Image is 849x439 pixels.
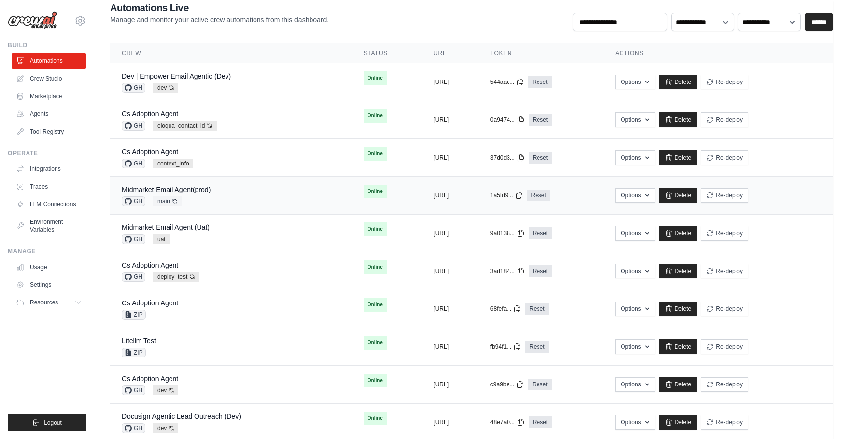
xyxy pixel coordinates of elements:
a: Agents [12,106,86,122]
a: Reset [529,227,552,239]
a: Reset [529,152,552,164]
a: Reset [525,341,548,353]
a: Delete [659,226,697,241]
p: Manage and monitor your active crew automations from this dashboard. [110,15,329,25]
button: 9a0138... [490,229,525,237]
span: GH [122,423,145,433]
button: Options [615,415,655,430]
span: GH [122,234,145,244]
div: Operate [8,149,86,157]
a: Delete [659,188,697,203]
button: Re-deploy [701,377,748,392]
a: Settings [12,277,86,293]
th: Token [479,43,603,63]
a: Tool Registry [12,124,86,139]
span: GH [122,196,145,206]
span: context_info [153,159,193,168]
h2: Automations Live [110,1,329,15]
span: Logout [44,419,62,427]
button: Re-deploy [701,415,748,430]
button: Options [615,264,655,278]
span: Online [364,71,387,85]
span: ZIP [122,310,146,320]
th: Crew [110,43,352,63]
span: Online [364,336,387,350]
button: Re-deploy [701,112,748,127]
span: Online [364,147,387,161]
a: Delete [659,75,697,89]
span: GH [122,83,145,93]
a: Reset [525,303,548,315]
a: Delete [659,150,697,165]
button: 544aac... [490,78,524,86]
a: Reset [529,114,552,126]
span: GH [122,385,145,395]
a: Dev | Empower Email Agentic (Dev) [122,72,231,80]
span: Online [364,374,387,387]
iframe: Chat Widget [800,392,849,439]
a: Delete [659,415,697,430]
button: Logout [8,414,86,431]
button: Options [615,188,655,203]
a: Reset [528,379,551,390]
button: fb94f1... [490,343,521,351]
span: deploy_test [153,272,199,282]
a: Cs Adoption Agent [122,261,178,269]
div: Manage [8,247,86,255]
a: Reset [527,190,550,201]
span: main [153,196,182,206]
a: Cs Adoption Agent [122,299,178,307]
th: Status [352,43,422,63]
th: URL [422,43,478,63]
a: Docusign Agentic Lead Outreach (Dev) [122,412,241,420]
button: 1a5fd9... [490,192,523,199]
a: Usage [12,259,86,275]
a: Delete [659,339,697,354]
a: Litellm Test [122,337,156,345]
a: Traces [12,179,86,194]
button: 0a9474... [490,116,525,124]
a: Cs Adoption Agent [122,148,178,156]
button: Re-deploy [701,75,748,89]
a: Cs Adoption Agent [122,375,178,383]
button: Resources [12,295,86,310]
button: Re-deploy [701,339,748,354]
button: Re-deploy [701,302,748,316]
span: eloqua_contact_id [153,121,217,131]
a: Integrations [12,161,86,177]
span: GH [122,272,145,282]
span: GH [122,159,145,168]
a: Delete [659,377,697,392]
div: Build [8,41,86,49]
button: Re-deploy [701,150,748,165]
img: Logo [8,11,57,30]
button: Options [615,150,655,165]
a: Automations [12,53,86,69]
button: Re-deploy [701,226,748,241]
span: Online [364,109,387,123]
th: Actions [603,43,833,63]
a: Reset [529,416,552,428]
span: Resources [30,299,58,306]
a: Delete [659,302,697,316]
span: dev [153,83,178,93]
a: Reset [529,265,552,277]
span: Online [364,222,387,236]
button: Options [615,226,655,241]
button: c9a9be... [490,381,524,388]
button: Re-deploy [701,264,748,278]
a: LLM Connections [12,196,86,212]
button: 37d0d3... [490,154,525,162]
a: Midmarket Email Agent(prod) [122,186,211,193]
span: uat [153,234,170,244]
a: Midmarket Email Agent (Uat) [122,223,210,231]
a: Delete [659,112,697,127]
span: dev [153,385,178,395]
button: Options [615,112,655,127]
a: Crew Studio [12,71,86,86]
a: Cs Adoption Agent [122,110,178,118]
button: Options [615,339,655,354]
span: Online [364,412,387,425]
button: 68fefa... [490,305,521,313]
